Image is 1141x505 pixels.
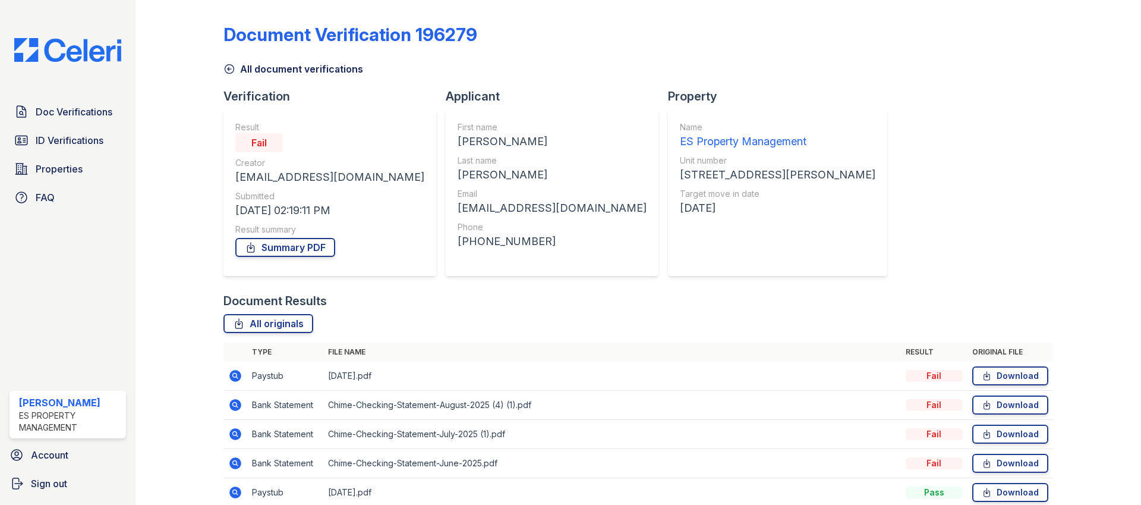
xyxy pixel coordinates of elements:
td: Bank Statement [247,420,323,449]
div: Fail [906,457,963,469]
div: Document Results [223,293,327,309]
td: [DATE].pdf [323,362,901,391]
div: [STREET_ADDRESS][PERSON_NAME] [680,167,875,183]
div: Unit number [680,155,875,167]
a: All originals [223,314,313,333]
a: Account [5,443,131,467]
div: Creator [235,157,424,169]
a: Sign out [5,472,131,495]
div: [PHONE_NUMBER] [458,233,647,250]
div: Target move in date [680,188,875,200]
div: Pass [906,487,963,498]
div: ES Property Management [680,133,875,150]
div: Property [668,88,897,105]
div: First name [458,121,647,133]
a: Download [972,454,1048,473]
div: Verification [223,88,446,105]
td: Bank Statement [247,449,323,478]
div: Submitted [235,190,424,202]
div: Result summary [235,224,424,236]
span: Account [31,448,68,462]
a: All document verifications [223,62,363,76]
td: Chime-Checking-Statement-August-2025 (4) (1).pdf [323,391,901,420]
a: Doc Verifications [10,100,126,124]
div: Applicant [446,88,668,105]
div: Result [235,121,424,133]
a: Properties [10,157,126,181]
span: Doc Verifications [36,105,112,119]
div: [PERSON_NAME] [458,133,647,150]
div: Email [458,188,647,200]
a: Download [972,366,1048,385]
div: [EMAIL_ADDRESS][DOMAIN_NAME] [458,200,647,217]
th: Type [247,343,323,362]
div: [PERSON_NAME] [458,167,647,183]
span: FAQ [36,190,55,205]
th: Original file [967,343,1053,362]
div: Phone [458,221,647,233]
td: Chime-Checking-Statement-July-2025 (1).pdf [323,420,901,449]
a: FAQ [10,186,126,209]
a: Download [972,396,1048,415]
td: Paystub [247,362,323,391]
div: ES Property Management [19,410,121,434]
span: Properties [36,162,83,176]
a: Name ES Property Management [680,121,875,150]
td: Bank Statement [247,391,323,420]
a: Download [972,425,1048,444]
div: [DATE] [680,200,875,217]
a: ID Verifications [10,128,126,152]
div: Fail [906,428,963,440]
div: Last name [458,155,647,167]
th: Result [901,343,967,362]
div: [PERSON_NAME] [19,396,121,410]
div: Fail [906,399,963,411]
span: ID Verifications [36,133,103,148]
a: Summary PDF [235,238,335,257]
div: Document Verification 196279 [223,24,477,45]
div: [EMAIL_ADDRESS][DOMAIN_NAME] [235,169,424,186]
th: File name [323,343,901,362]
img: CE_Logo_Blue-a8612792a0a2168367f1c8372b55b34899dd931a85d93a1a3d3e32e68fde9ad4.png [5,38,131,62]
div: [DATE] 02:19:11 PM [235,202,424,219]
div: Name [680,121,875,133]
div: Fail [906,370,963,382]
td: Chime-Checking-Statement-June-2025.pdf [323,449,901,478]
a: Download [972,483,1048,502]
span: Sign out [31,476,67,491]
div: Fail [235,133,283,152]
